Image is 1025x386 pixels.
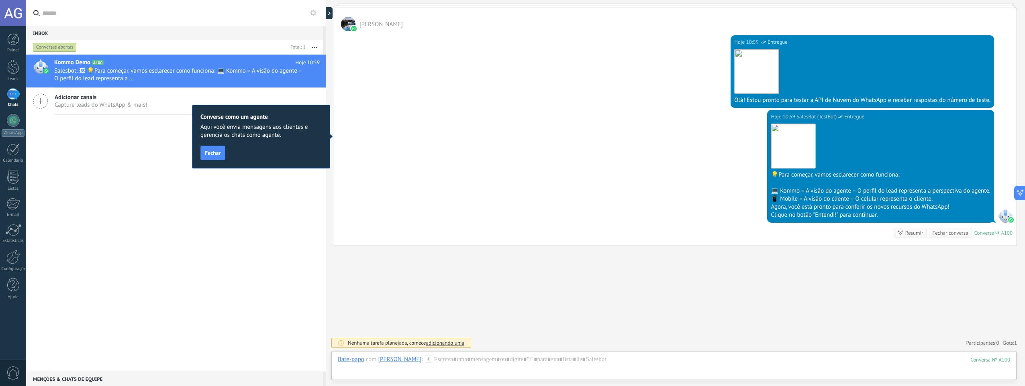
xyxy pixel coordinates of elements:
[2,295,25,300] div: Ajuda
[54,59,90,67] span: Kommo Demo
[768,38,788,46] span: Entregue
[378,356,422,363] div: Rayane Soares
[306,40,323,55] button: Mais
[92,60,104,65] span: A100
[970,356,1010,363] div: 100
[771,195,990,203] div: 📱 Mobile = A visão do cliente – O celular representa o cliente.
[2,266,25,272] div: Configurações
[771,113,796,121] div: Hoje 10:59
[26,55,326,87] a: Kommo Demo A100 Hoje 10:59 Salesbot: 🖼 💡Para começar, vamos esclarecer como funciona: 💻 Kommo = A...
[348,339,464,346] div: Nenhuma tarefa planejada, comece
[200,146,225,160] button: Fechar
[771,187,990,195] div: 💻 Kommo = A visão do agente – O perfil do lead representa a perspectiva do agente.
[341,17,355,31] span: Rayane Soares
[26,372,323,386] div: Menções & Chats de equipe
[771,124,815,168] img: 223-pt.png
[2,102,25,108] div: Chats
[1008,217,1014,223] img: waba.svg
[296,59,320,67] span: Hoje 10:59
[421,356,423,364] span: :
[2,186,25,191] div: Listas
[2,48,25,53] div: Painel
[994,230,1013,236] div: № A100
[1014,339,1017,346] span: 1
[974,230,994,236] div: Conversa
[2,158,25,163] div: Calendário
[734,38,760,46] div: Hoje 10:59
[351,26,357,31] img: waba.svg
[932,229,968,237] div: Fechar conversa
[735,49,779,93] img: 183.png
[200,113,322,121] h2: Converse como um agente
[2,129,25,137] div: WhatsApp
[734,96,990,104] div: Olá! Estou pronto para testar a API de Nuvem do WhatsApp e receber respostas do número de teste.
[55,101,147,109] span: Capture leads do WhatsApp & mais!
[205,150,221,156] span: Fechar
[771,171,990,179] div: 💡Para começar, vamos esclarecer como funciona:
[426,339,464,346] span: adicionando uma
[366,356,377,364] span: com
[771,203,990,211] div: Agora, você está pronto para conferir os novos recursos do WhatsApp!
[966,339,999,346] a: Participantes:0
[2,212,25,217] div: E-mail
[325,7,333,19] div: Mostrar
[2,238,25,244] div: Estatísticas
[33,43,77,52] div: Conversas abertas
[996,339,999,346] span: 0
[54,67,304,82] span: Salesbot: 🖼 💡Para começar, vamos esclarecer como funciona: 💻 Kommo = A visão do agente – O perfil...
[359,20,403,28] span: Rayane Soares
[796,113,837,121] span: SalesBot (TestBot)
[288,43,306,51] div: Total: 1
[1003,339,1017,346] span: Bots:
[998,208,1013,223] span: SalesBot
[43,68,49,74] img: waba.svg
[905,229,923,237] div: Resumir
[200,123,322,139] span: Aqui você envia mensagens aos clientes e gerencia os chats como agente.
[55,93,147,101] span: Adicionar canais
[844,113,864,121] span: Entregue
[771,211,990,219] div: Clique no botão "Entendi!" para continuar.
[26,26,323,40] div: Inbox
[2,77,25,82] div: Leads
